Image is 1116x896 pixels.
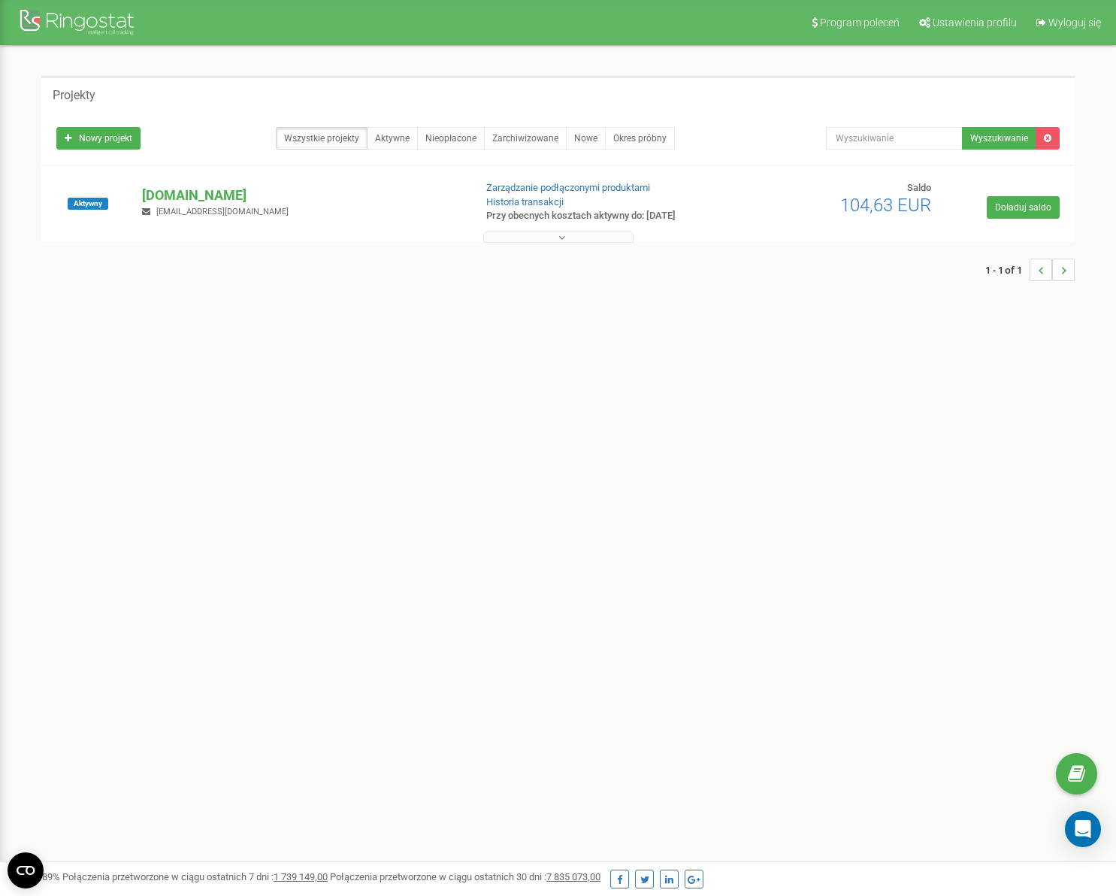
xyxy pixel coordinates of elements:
[156,207,289,216] span: [EMAIL_ADDRESS][DOMAIN_NAME]
[142,186,461,205] p: [DOMAIN_NAME]
[933,17,1017,29] span: Ustawienia profilu
[276,127,367,150] a: Wszystkie projekty
[985,259,1030,281] span: 1 - 1 of 1
[546,871,600,882] u: 7 835 073,00
[985,244,1075,296] nav: ...
[53,89,95,102] h5: Projekty
[1065,811,1101,847] div: Open Intercom Messenger
[484,127,567,150] a: Zarchiwizowane
[274,871,328,882] u: 1 739 149,00
[367,127,418,150] a: Aktywne
[486,196,564,207] a: Historia transakcji
[962,127,1036,150] button: Wyszukiwanie
[1048,17,1101,29] span: Wyloguj się
[8,852,44,888] button: Open CMP widget
[62,871,328,882] span: Połączenia przetworzone w ciągu ostatnich 7 dni :
[56,127,141,150] a: Nowy projekt
[330,871,600,882] span: Połączenia przetworzone w ciągu ostatnich 30 dni :
[840,195,931,216] span: 104,63 EUR
[826,127,963,150] input: Wyszukiwanie
[417,127,485,150] a: Nieopłacone
[486,209,720,223] p: Przy obecnych kosztach aktywny do: [DATE]
[987,196,1060,219] a: Doładuj saldo
[486,182,650,193] a: Zarządzanie podłączonymi produktami
[605,127,675,150] a: Okres próbny
[566,127,606,150] a: Nowe
[68,198,108,210] span: Aktywny
[820,17,900,29] span: Program poleceń
[907,182,931,193] span: Saldo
